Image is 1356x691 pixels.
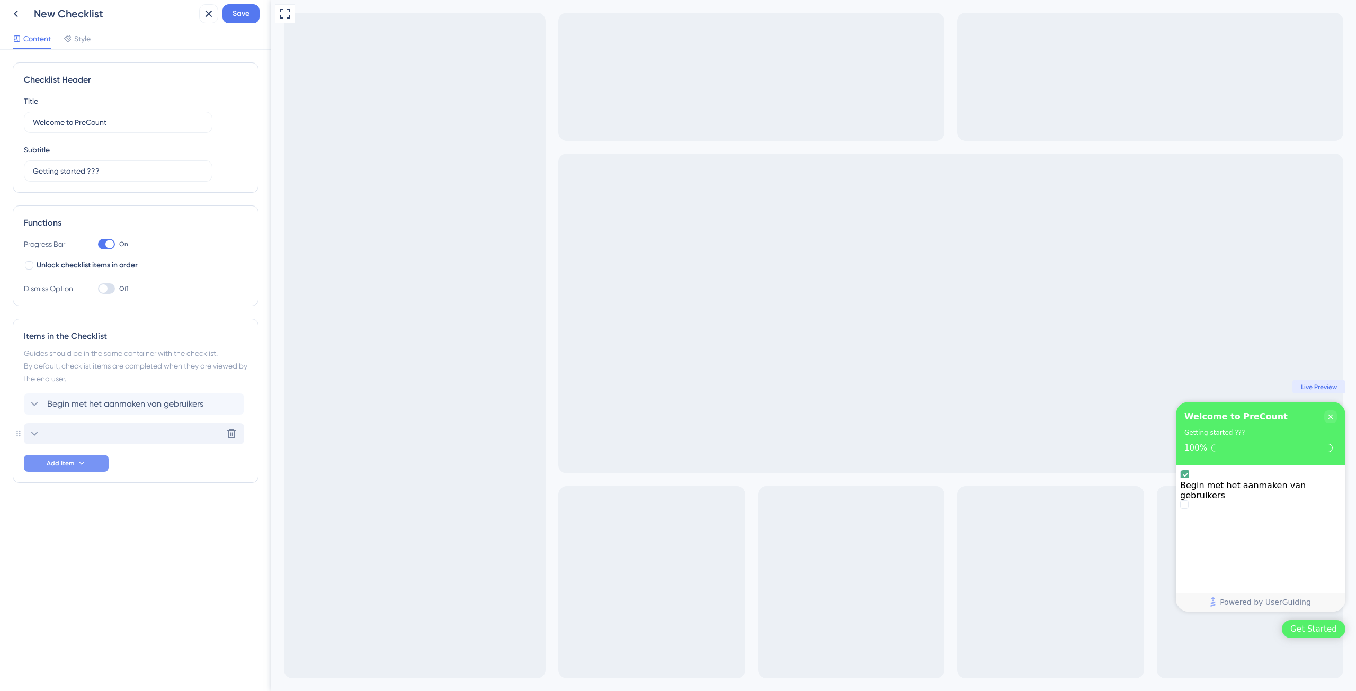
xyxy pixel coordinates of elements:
div: Progress Bar [24,238,77,250]
span: Begin met het aanmaken van gebruikers [47,398,203,410]
input: Header 2 [33,165,203,177]
div: Guides should be in the same container with the checklist. By default, checklist items are comple... [24,347,247,385]
div: Items in the Checklist [24,330,247,343]
span: Live Preview [1030,383,1066,391]
div: Welcome to PreCount [913,410,1016,423]
div: Open Get Started checklist [1011,620,1074,638]
span: Content [23,32,51,45]
div: Checklist items [905,465,1074,591]
div: Dismiss Option [24,282,77,295]
span: Style [74,32,91,45]
span: Powered by UserGuiding [949,596,1040,608]
div: Close Checklist [1053,410,1066,423]
input: Header 1 [33,116,203,128]
span: Save [233,7,249,20]
div: Get Started [1019,624,1066,634]
div: Checklist progress: 100% [913,443,1066,453]
button: Add Item [24,455,109,472]
div: undefined is incomplete. [909,500,1070,511]
div: Subtitle [24,143,50,156]
div: Checklist Container [905,402,1074,612]
div: Title [24,95,38,107]
button: Save [222,4,260,23]
span: Unlock checklist items in order [37,259,138,272]
span: Off [119,284,128,293]
div: Getting started ??? [913,427,974,438]
div: Begin met het aanmaken van gebruikers is complete. [909,470,1070,500]
div: Functions [24,217,247,229]
span: Add Item [47,459,74,468]
div: Begin met het aanmaken van gebruikers [909,480,1070,500]
span: On [119,240,128,248]
div: Checklist Header [24,74,247,86]
div: New Checklist [34,6,195,21]
div: 100% [913,443,936,453]
div: Footer [905,593,1074,612]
